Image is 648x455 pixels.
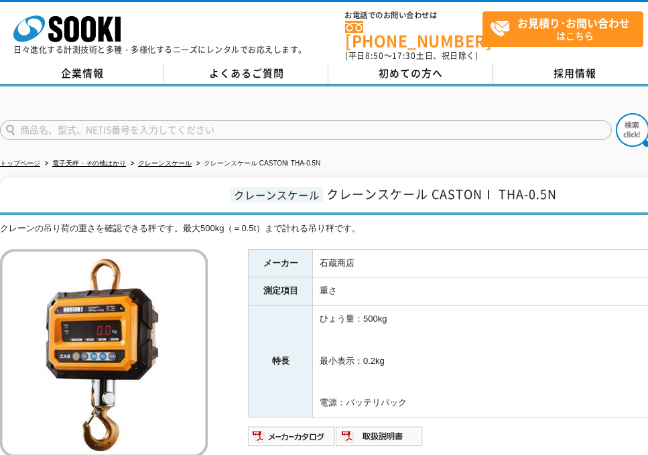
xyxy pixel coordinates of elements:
[392,50,416,62] span: 17:30
[194,157,320,171] li: クレーンスケール CASTONⅠ THA-0.5N
[249,306,313,417] th: 特長
[248,426,336,447] img: メーカーカタログ
[164,64,328,84] a: よくあるご質問
[517,15,630,31] strong: お見積り･お問い合わせ
[248,434,336,444] a: メーカーカタログ
[328,64,493,84] a: 初めての方へ
[336,434,424,444] a: 取扱説明書
[326,185,557,203] span: クレーンスケール CASTONⅠ THA-0.5N
[345,11,482,19] span: お電話でのお問い合わせは
[482,11,643,47] a: お見積り･お問い合わせはこちら
[138,159,192,167] a: クレーンスケール
[249,277,313,306] th: 測定項目
[336,426,424,447] img: 取扱説明書
[13,46,307,54] p: 日々進化する計測技術と多種・多様化するニーズにレンタルでお応えします。
[249,249,313,277] th: メーカー
[365,50,384,62] span: 8:50
[231,187,323,202] span: クレーンスケール
[490,12,643,46] span: はこちら
[345,21,482,48] a: [PHONE_NUMBER]
[345,50,478,62] span: (平日 ～ 土日、祝日除く)
[52,159,126,167] a: 電子天秤・その他はかり
[379,66,443,80] span: 初めての方へ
